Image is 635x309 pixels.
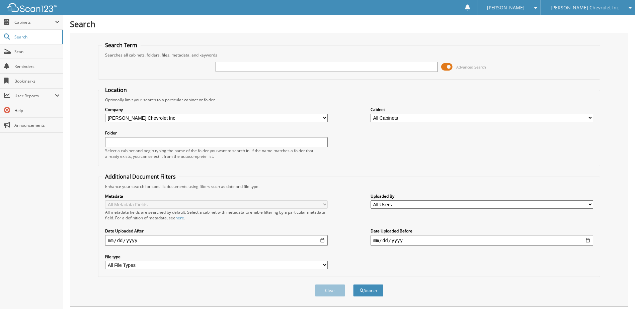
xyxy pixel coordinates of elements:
div: Select a cabinet and begin typing the name of the folder you want to search in. If the name match... [105,148,328,159]
label: Date Uploaded Before [371,228,593,234]
label: Company [105,107,328,112]
div: Optionally limit your search to a particular cabinet or folder [102,97,596,103]
button: Clear [315,284,345,297]
label: Uploaded By [371,193,593,199]
span: [PERSON_NAME] Chevrolet Inc [551,6,619,10]
span: Scan [14,49,60,55]
label: Metadata [105,193,328,199]
label: File type [105,254,328,260]
div: All metadata fields are searched by default. Select a cabinet with metadata to enable filtering b... [105,209,328,221]
span: Bookmarks [14,78,60,84]
span: Reminders [14,64,60,69]
h1: Search [70,18,628,29]
button: Search [353,284,383,297]
div: Enhance your search for specific documents using filters such as date and file type. [102,184,596,189]
span: Search [14,34,59,40]
div: Searches all cabinets, folders, files, metadata, and keywords [102,52,596,58]
input: end [371,235,593,246]
label: Folder [105,130,328,136]
legend: Additional Document Filters [102,173,179,180]
input: start [105,235,328,246]
legend: Location [102,86,130,94]
span: Advanced Search [456,65,486,70]
img: scan123-logo-white.svg [7,3,57,12]
label: Cabinet [371,107,593,112]
span: Help [14,108,60,113]
span: Cabinets [14,19,55,25]
label: Date Uploaded After [105,228,328,234]
span: User Reports [14,93,55,99]
a: here [175,215,184,221]
span: Announcements [14,122,60,128]
span: [PERSON_NAME] [487,6,525,10]
legend: Search Term [102,41,141,49]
